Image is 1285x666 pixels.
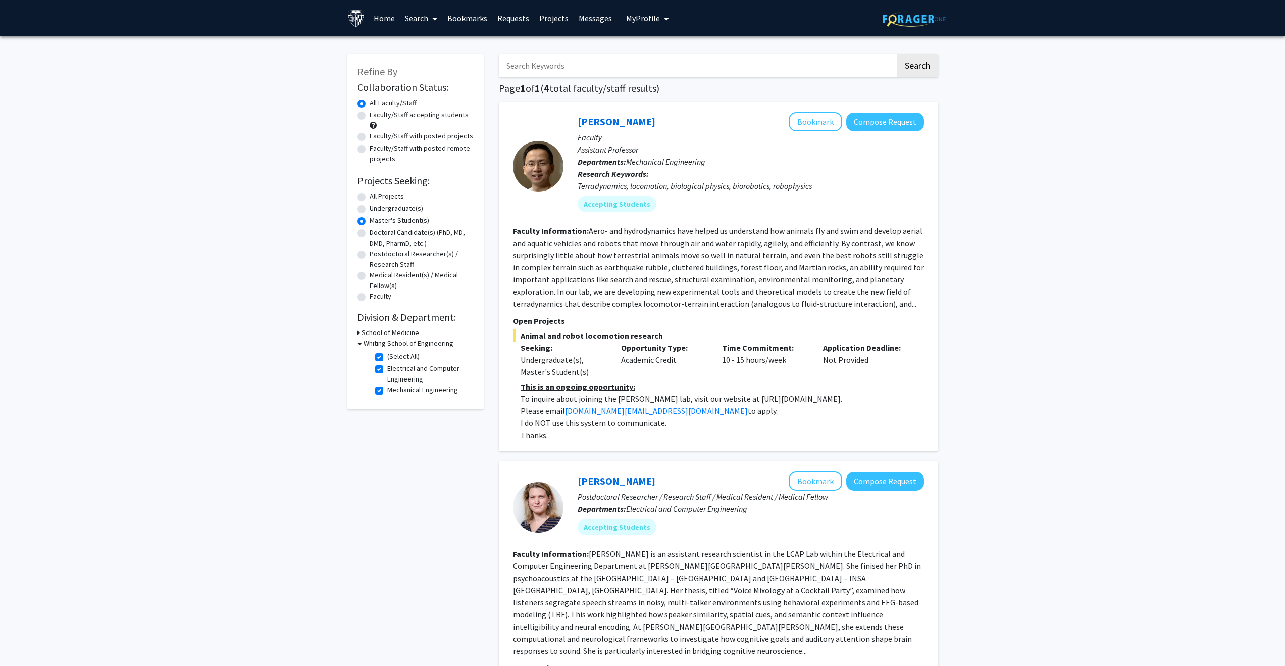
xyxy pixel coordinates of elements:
div: Academic Credit [613,342,714,378]
a: Bookmarks [442,1,492,36]
a: Search [400,1,442,36]
div: Terradynamics, locomotion, biological physics, biorobotics, robophysics [578,180,924,192]
b: Departments: [578,504,626,514]
p: Open Projects [513,315,924,327]
p: I do NOT use this system to communicate. [521,417,924,429]
p: Faculty [578,131,924,144]
h3: Whiting School of Engineering [364,338,453,349]
label: (Select All) [387,351,420,362]
label: All Faculty/Staff [370,98,417,108]
b: Departments: [578,157,626,167]
h3: School of Medicine [362,327,419,338]
span: My Profile [626,13,660,23]
img: Johns Hopkins University Logo [347,10,365,27]
h2: Collaboration Status: [357,81,474,93]
label: Medical Resident(s) / Medical Fellow(s) [370,270,474,291]
h2: Division & Department: [357,311,474,323]
p: Assistant Professor [578,144,924,156]
span: Electrical and Computer Engineering [626,504,747,514]
a: Home [369,1,400,36]
div: 10 - 15 hours/week [714,342,815,378]
mat-chip: Accepting Students [578,519,656,535]
span: Refine By [357,65,397,78]
label: Faculty/Staff with posted projects [370,131,473,141]
div: Not Provided [815,342,916,378]
mat-chip: Accepting Students [578,196,656,212]
button: Compose Request to Chen Li [846,113,924,131]
a: [PERSON_NAME] [578,115,655,128]
label: Faculty [370,291,391,302]
a: [DOMAIN_NAME][EMAIL_ADDRESS][DOMAIN_NAME] [565,406,748,416]
p: Seeking: [521,342,606,354]
label: Mechanical Engineering [387,385,458,395]
p: Please email to apply. [521,405,924,417]
a: Projects [534,1,574,36]
iframe: Chat [8,621,43,658]
h2: Projects Seeking: [357,175,474,187]
b: Faculty Information: [513,226,589,236]
label: Faculty/Staff accepting students [370,110,469,120]
label: Electrical and Computer Engineering [387,363,471,385]
span: 1 [535,82,540,94]
label: Postdoctoral Researcher(s) / Research Staff [370,249,474,270]
span: 4 [544,82,549,94]
span: 1 [520,82,526,94]
p: Time Commitment: [722,342,808,354]
fg-read-more: Aero- and hydrodynamics have helped us understand how animals fly and swim and develop aerial and... [513,226,924,309]
input: Search Keywords [499,54,895,77]
a: Requests [492,1,534,36]
p: Opportunity Type: [621,342,707,354]
p: To inquire about joining the [PERSON_NAME] lab, visit our website at [URL][DOMAIN_NAME]. [521,393,924,405]
b: Faculty Information: [513,549,589,559]
label: Doctoral Candidate(s) (PhD, MD, DMD, PharmD, etc.) [370,227,474,249]
p: Postdoctoral Researcher / Research Staff / Medical Resident / Medical Fellow [578,491,924,503]
p: Thanks. [521,429,924,441]
div: Undergraduate(s), Master's Student(s) [521,354,606,378]
h1: Page of ( total faculty/staff results) [499,82,938,94]
label: All Projects [370,191,404,202]
button: Search [897,54,938,77]
a: Messages [574,1,617,36]
span: Animal and robot locomotion research [513,329,924,342]
button: Compose Request to Moira-Phoebe Huet [846,472,924,491]
button: Add Moira-Phoebe Huet to Bookmarks [789,471,842,491]
label: Undergraduate(s) [370,203,423,214]
fg-read-more: [PERSON_NAME] is an assistant research scientist in the LCAP Lab within the Electrical and Comput... [513,549,921,656]
p: Application Deadline: [823,342,909,354]
u: This is an ongoing opportunity: [521,382,635,392]
b: Research Keywords: [578,169,649,179]
label: Master's Student(s) [370,215,429,226]
img: ForagerOne Logo [883,11,946,27]
button: Add Chen Li to Bookmarks [789,112,842,131]
a: [PERSON_NAME] [578,474,655,487]
span: Mechanical Engineering [626,157,705,167]
label: Faculty/Staff with posted remote projects [370,143,474,164]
